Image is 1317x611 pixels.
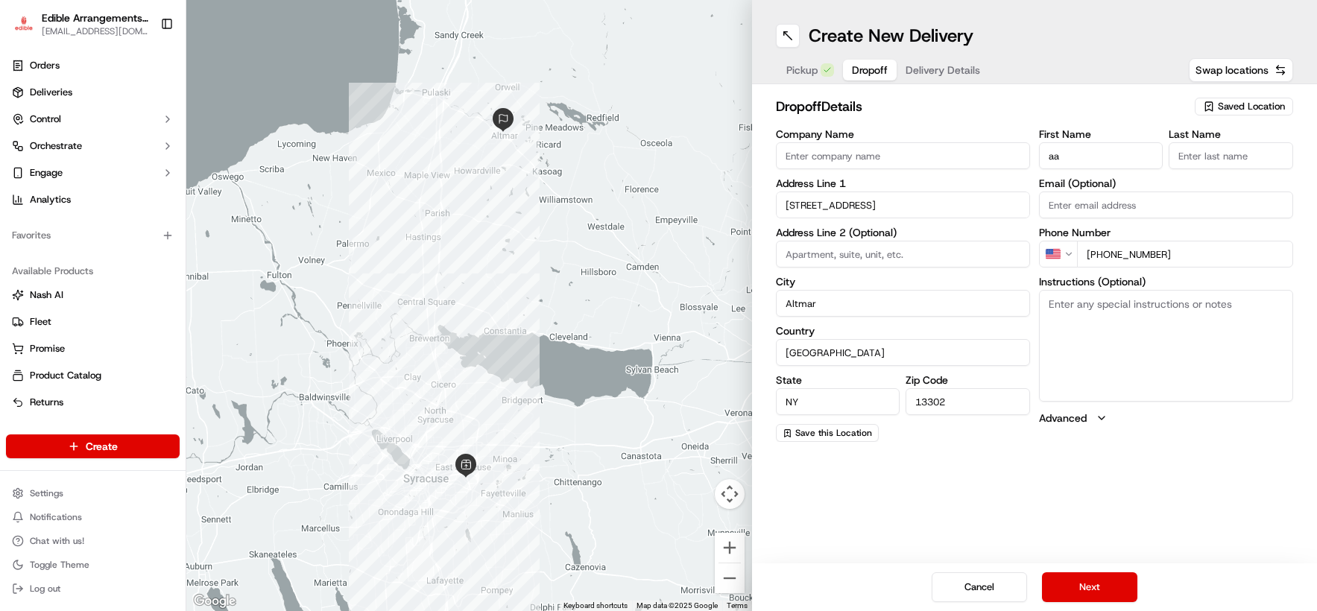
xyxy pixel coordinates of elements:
[42,25,148,37] button: [EMAIL_ADDRESS][DOMAIN_NAME]
[12,288,174,302] a: Nash AI
[86,439,118,454] span: Create
[120,210,245,237] a: 💻API Documentation
[1039,191,1293,218] input: Enter email address
[1039,227,1293,238] label: Phone Number
[563,601,628,611] button: Keyboard shortcuts
[15,60,271,83] p: Welcome 👋
[906,375,1030,385] label: Zip Code
[30,59,60,72] span: Orders
[906,63,980,77] span: Delivery Details
[6,6,154,42] button: Edible Arrangements - Syracuse, NYEdible Arrangements - [GEOGRAPHIC_DATA], [GEOGRAPHIC_DATA][EMAI...
[190,592,239,611] img: Google
[6,531,180,551] button: Chat with us!
[15,142,42,169] img: 1736555255976-a54dd68f-1ca7-489b-9aae-adbdc363a1c4
[12,13,36,35] img: Edible Arrangements - Syracuse, NY
[6,483,180,504] button: Settings
[6,224,180,247] div: Favorites
[30,535,84,547] span: Chat with us!
[6,283,180,307] button: Nash AI
[12,342,174,355] a: Promise
[9,210,120,237] a: 📗Knowledge Base
[30,487,63,499] span: Settings
[6,390,180,414] button: Returns
[30,559,89,571] span: Toggle Theme
[12,315,174,329] a: Fleet
[776,96,1187,117] h2: dropoff Details
[776,326,1030,336] label: Country
[12,369,174,382] a: Product Catalog
[1189,58,1293,82] button: Swap locations
[1039,411,1087,425] label: Advanced
[105,252,180,264] a: Powered byPylon
[776,388,900,415] input: Enter state
[30,139,82,153] span: Orchestrate
[30,583,60,595] span: Log out
[6,188,180,212] a: Analytics
[1169,129,1293,139] label: Last Name
[30,113,61,126] span: Control
[6,507,180,528] button: Notifications
[30,288,63,302] span: Nash AI
[1039,142,1163,169] input: Enter first name
[6,134,180,158] button: Orchestrate
[1169,142,1293,169] input: Enter last name
[126,218,138,229] div: 💻
[776,142,1030,169] input: Enter company name
[786,63,818,77] span: Pickup
[30,369,101,382] span: Product Catalog
[12,396,174,409] a: Returns
[776,290,1030,317] input: Enter city
[30,86,72,99] span: Deliveries
[776,375,900,385] label: State
[30,396,63,409] span: Returns
[253,147,271,165] button: Start new chat
[6,554,180,575] button: Toggle Theme
[30,315,51,329] span: Fleet
[190,592,239,611] a: Open this area in Google Maps (opens a new window)
[1039,178,1293,189] label: Email (Optional)
[637,601,718,610] span: Map data ©2025 Google
[776,424,879,442] button: Save this Location
[6,578,180,599] button: Log out
[51,157,189,169] div: We're available if you need us!
[30,216,114,231] span: Knowledge Base
[15,218,27,229] div: 📗
[42,10,148,25] button: Edible Arrangements - [GEOGRAPHIC_DATA], [GEOGRAPHIC_DATA]
[776,241,1030,267] input: Apartment, suite, unit, etc.
[148,253,180,264] span: Pylon
[715,533,745,563] button: Zoom in
[727,601,748,610] a: Terms (opens in new tab)
[1042,572,1137,602] button: Next
[1039,129,1163,139] label: First Name
[776,191,1030,218] input: Enter address
[6,364,180,387] button: Product Catalog
[30,193,71,206] span: Analytics
[6,54,180,77] a: Orders
[932,572,1027,602] button: Cancel
[1039,276,1293,287] label: Instructions (Optional)
[776,227,1030,238] label: Address Line 2 (Optional)
[6,434,180,458] button: Create
[906,388,1030,415] input: Enter zip code
[795,427,872,439] span: Save this Location
[30,511,82,523] span: Notifications
[6,310,180,334] button: Fleet
[776,129,1030,139] label: Company Name
[852,63,888,77] span: Dropoff
[776,276,1030,287] label: City
[809,24,973,48] h1: Create New Delivery
[30,166,63,180] span: Engage
[15,15,45,45] img: Nash
[776,178,1030,189] label: Address Line 1
[1196,63,1269,77] span: Swap locations
[30,342,65,355] span: Promise
[6,337,180,361] button: Promise
[1039,411,1293,425] button: Advanced
[6,259,180,283] div: Available Products
[1195,96,1293,117] button: Saved Location
[6,107,180,131] button: Control
[141,216,239,231] span: API Documentation
[51,142,244,157] div: Start new chat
